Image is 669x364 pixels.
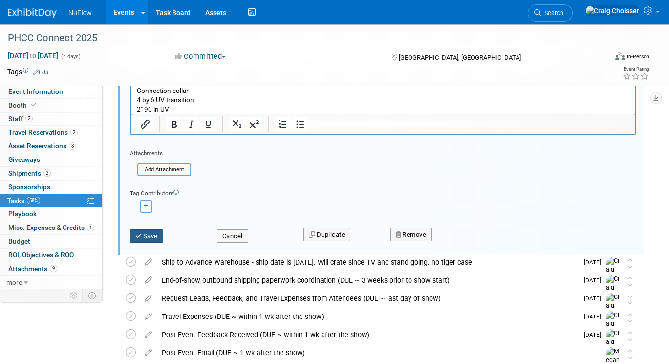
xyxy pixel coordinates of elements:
[606,293,621,328] img: Craig Choisser
[6,4,499,69] p: IF exhibiting.... 2" nudrain thru 90 bend Gapped Connection collar 4 by 6 UV transition 2" 90 in UV
[65,289,83,302] td: Personalize Event Tab Strip
[0,167,102,180] a: Shipments2
[200,117,216,131] button: Underline
[166,117,182,131] button: Bold
[157,308,578,325] div: Travel Expenses (DUE ~ within 1 wk after the show)
[8,142,76,150] span: Asset Reservations
[0,85,102,98] a: Event Information
[8,115,33,123] span: Staff
[43,169,51,177] span: 2
[584,313,606,320] span: [DATE]
[623,67,649,72] div: Event Rating
[137,117,153,131] button: Insert/edit link
[157,344,586,361] div: Post-Event Email (DUE ~ 1 wk after the show)
[172,51,230,62] button: Committed
[140,276,157,285] a: edit
[528,4,573,22] a: Search
[130,149,191,158] div: Attachments
[628,349,633,359] i: Move task
[130,187,636,198] div: Tag Contributors
[0,249,102,262] a: ROI, Objectives & ROO
[5,4,499,69] body: Rich Text Area. Press ALT-0 for help.
[157,254,578,271] div: Ship to Advance Warehouse - ship date is [DATE]. Will crate since TV and stand going. no tiger case
[628,331,633,341] i: Move task
[4,29,595,47] div: PHCC Connect 2025
[615,52,625,60] img: Format-Inperson.png
[0,207,102,221] a: Playbook
[555,51,649,66] div: Event Format
[0,139,102,153] a: Asset Reservations8
[8,251,74,259] span: ROI, Objectives & ROO
[6,14,122,22] u: Samples we need to have at every show
[606,311,621,346] img: Craig Choisser
[68,9,91,17] span: NuFlow
[606,275,621,310] img: Craig Choisser
[628,313,633,322] i: Move task
[7,197,40,205] span: Tasks
[628,295,633,304] i: Move task
[157,290,578,307] div: Request Leads, Feedback, and Travel Expenses from Attendees (DUE ~ last day of show)
[140,294,157,303] a: edit
[217,229,248,243] button: Cancel
[246,117,262,131] button: Superscript
[50,265,57,272] span: 9
[8,128,78,136] span: Travel Reservations
[31,102,36,108] i: Booth reservation complete
[140,348,157,357] a: edit
[8,210,37,218] span: Playbook
[83,289,103,302] td: Toggle Event Tabs
[303,228,350,242] button: Duplicate
[8,169,51,177] span: Shipments
[0,113,102,126] a: Staff2
[606,329,621,364] img: Craig Choisser
[8,237,30,245] span: Budget
[87,224,94,231] span: 1
[0,221,102,234] a: Misc. Expenses & Credits1
[0,194,102,207] a: Tasks58%
[399,54,521,61] span: [GEOGRAPHIC_DATA], [GEOGRAPHIC_DATA]
[7,51,59,60] span: [DATE] [DATE]
[8,8,57,18] img: ExhibitDay
[8,183,50,191] span: Sponsorships
[6,278,22,286] span: more
[584,259,606,266] span: [DATE]
[292,117,308,131] button: Bullet list
[25,115,33,122] span: 2
[140,258,157,267] a: edit
[157,272,578,289] div: End-of-show outbound shipping paperwork coordination (DUE ~ 3 weeks prior to show start)
[140,312,157,321] a: edit
[606,257,621,292] img: Craig Choisser
[69,142,76,150] span: 8
[7,67,49,77] td: Tags
[628,277,633,286] i: Move task
[27,197,40,204] span: 58%
[541,9,563,17] span: Search
[628,259,633,268] i: Move task
[8,88,63,95] span: Event Information
[0,126,102,139] a: Travel Reservations2
[60,53,81,60] span: (4 days)
[157,326,578,343] div: Post-Event Feedback Received (DUE ~ within 1 wk after the show)
[70,129,78,136] span: 2
[8,156,40,163] span: Giveaways
[8,224,94,231] span: Misc. Expenses & Credits
[626,53,649,60] div: In-Person
[0,181,102,194] a: Sponsorships
[584,331,606,338] span: [DATE]
[585,5,640,16] img: Craig Choisser
[8,265,57,273] span: Attachments
[584,277,606,284] span: [DATE]
[8,101,38,109] span: Booth
[0,153,102,166] a: Giveaways
[0,262,102,275] a: Attachments9
[0,276,102,289] a: more
[33,69,49,76] a: Edit
[140,330,157,339] a: edit
[28,52,38,60] span: to
[130,229,163,243] button: Save
[390,228,432,242] button: Remove
[183,117,199,131] button: Italic
[229,117,245,131] button: Subscript
[275,117,291,131] button: Numbered list
[0,235,102,248] a: Budget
